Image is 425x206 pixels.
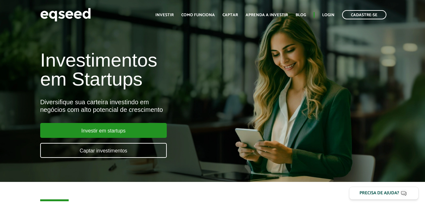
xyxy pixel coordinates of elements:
[322,13,334,17] a: Login
[40,123,167,138] a: Investir em startups
[40,51,243,89] h1: Investimentos em Startups
[342,10,386,19] a: Cadastre-se
[40,143,167,158] a: Captar investimentos
[222,13,238,17] a: Captar
[40,6,91,23] img: EqSeed
[296,13,306,17] a: Blog
[181,13,215,17] a: Como funciona
[40,98,243,113] div: Diversifique sua carteira investindo em negócios com alto potencial de crescimento
[246,13,288,17] a: Aprenda a investir
[155,13,174,17] a: Investir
